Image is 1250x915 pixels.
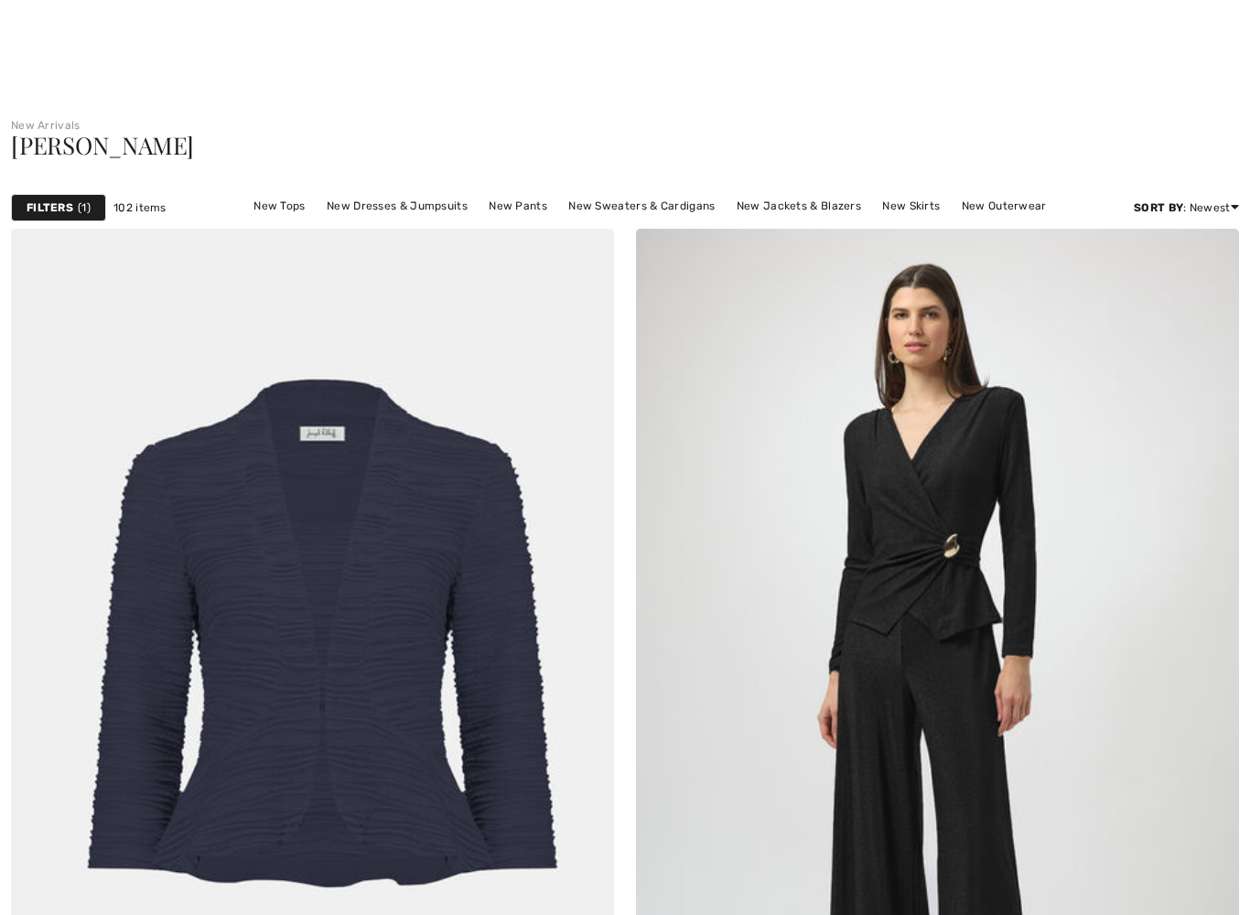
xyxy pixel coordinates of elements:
strong: Filters [27,199,73,216]
span: 102 items [113,199,167,216]
a: New Arrivals [11,119,81,132]
a: New Tops [244,194,314,218]
a: New Sweaters & Cardigans [559,194,724,218]
span: [PERSON_NAME] [11,129,194,161]
span: 1 [78,199,91,216]
div: : Newest [1134,199,1239,216]
a: New Dresses & Jumpsuits [318,194,477,218]
strong: Sort By [1134,201,1183,214]
a: New Skirts [873,194,949,218]
a: New Pants [480,194,556,218]
a: New Jackets & Blazers [727,194,870,218]
a: New Outerwear [953,194,1056,218]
